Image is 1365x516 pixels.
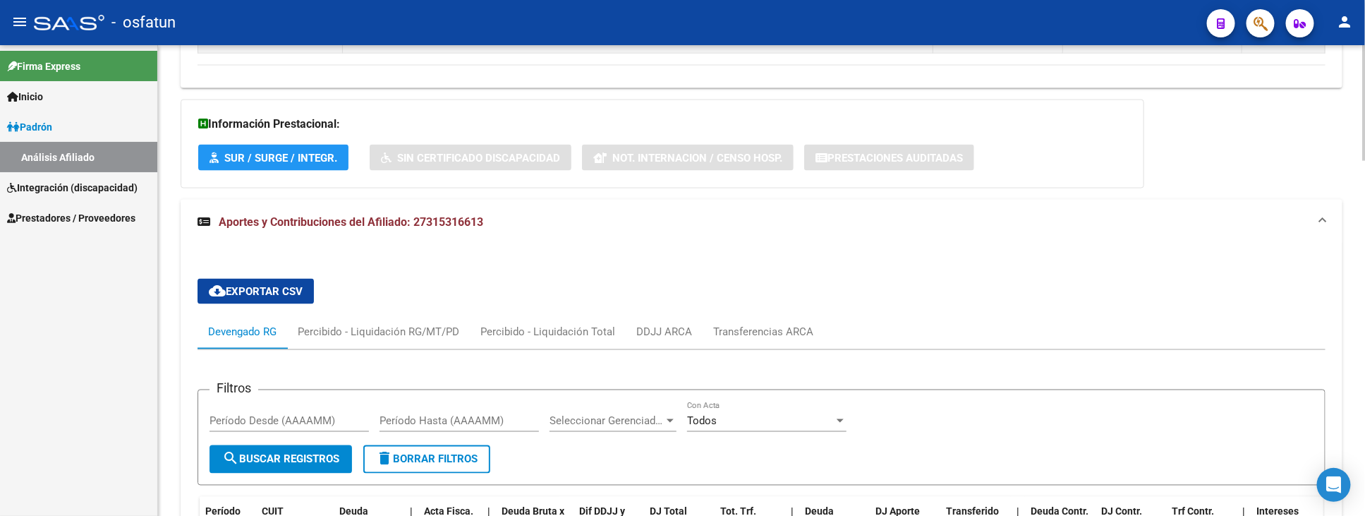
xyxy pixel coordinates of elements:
button: Exportar CSV [198,279,314,304]
h3: Información Prestacional: [198,114,1127,134]
span: Firma Express [7,59,80,74]
div: Percibido - Liquidación Total [480,325,615,340]
span: Padrón [7,119,52,135]
button: Buscar Registros [210,445,352,474]
span: Exportar CSV [209,285,303,298]
mat-icon: search [222,450,239,467]
span: Inicio [7,89,43,104]
button: SUR / SURGE / INTEGR. [198,145,348,171]
span: Borrar Filtros [376,453,478,466]
h3: Filtros [210,379,258,399]
span: Not. Internacion / Censo Hosp. [612,152,782,164]
button: Not. Internacion / Censo Hosp. [582,145,794,171]
div: Percibido - Liquidación RG/MT/PD [298,325,459,340]
div: Devengado RG [208,325,277,340]
div: Transferencias ARCA [713,325,813,340]
span: Sin Certificado Discapacidad [397,152,560,164]
button: Borrar Filtros [363,445,490,474]
span: Integración (discapacidad) [7,180,138,196]
span: SUR / SURGE / INTEGR. [224,152,337,164]
span: Buscar Registros [222,453,339,466]
span: Seleccionar Gerenciador [550,415,664,428]
span: - osfatun [111,7,176,38]
div: Open Intercom Messenger [1317,468,1351,502]
button: Sin Certificado Discapacidad [370,145,571,171]
span: Aportes y Contribuciones del Afiliado: 27315316613 [219,215,483,229]
div: DDJJ ARCA [636,325,692,340]
mat-icon: delete [376,450,393,467]
span: Prestaciones Auditadas [827,152,963,164]
mat-icon: person [1337,13,1354,30]
mat-expansion-panel-header: Aportes y Contribuciones del Afiliado: 27315316613 [181,200,1342,245]
span: Todos [687,415,717,428]
button: Prestaciones Auditadas [804,145,974,171]
mat-icon: menu [11,13,28,30]
mat-icon: cloud_download [209,282,226,299]
span: Prestadores / Proveedores [7,210,135,226]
